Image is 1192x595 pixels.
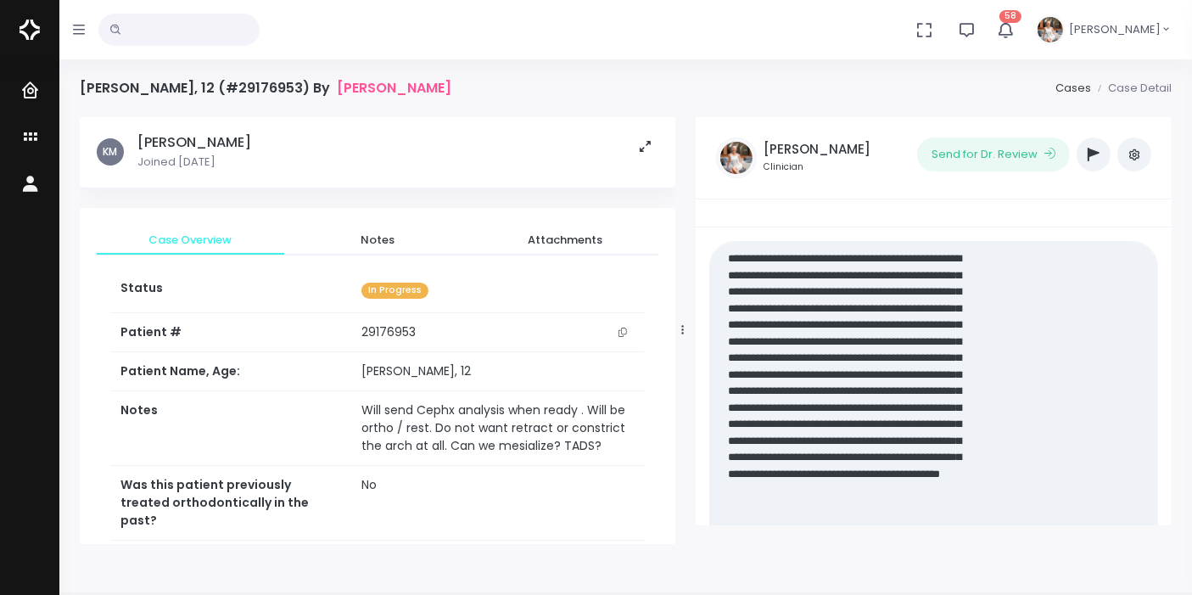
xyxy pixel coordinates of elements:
[1069,21,1161,38] span: [PERSON_NAME]
[351,466,645,541] td: No
[110,312,351,352] th: Patient #
[137,134,251,151] h5: [PERSON_NAME]
[110,352,351,391] th: Patient Name, Age:
[764,142,870,157] h5: [PERSON_NAME]
[1055,80,1091,96] a: Cases
[764,160,870,174] small: Clinician
[20,12,40,48] img: Logo Horizontal
[110,269,351,312] th: Status
[1035,14,1066,45] img: Header Avatar
[1091,80,1172,97] li: Case Detail
[351,352,645,391] td: [PERSON_NAME], 12
[484,232,645,249] span: Attachments
[298,232,458,249] span: Notes
[999,10,1021,23] span: 58
[97,138,124,166] span: KM
[351,391,645,466] td: Will send Cephx analysis when ready . Will be ortho / rest. Do not want retract or constrict the ...
[80,80,451,96] h4: [PERSON_NAME], 12 (#29176953) By
[917,138,1070,171] button: Send for Dr. Review
[337,80,451,96] a: [PERSON_NAME]
[80,117,675,544] div: scrollable content
[361,283,428,299] span: In Progress
[137,154,251,171] p: Joined [DATE]
[110,391,351,466] th: Notes
[110,232,271,249] span: Case Overview
[351,313,645,352] td: 29176953
[110,466,351,541] th: Was this patient previously treated orthodontically in the past?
